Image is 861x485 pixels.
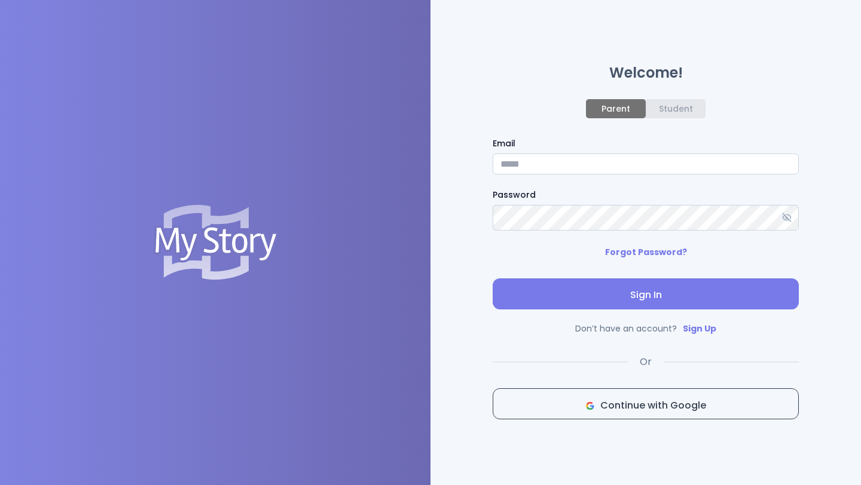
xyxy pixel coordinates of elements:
label: Password [493,189,799,201]
div: Parent [602,104,630,113]
span: Sign In [502,288,789,302]
span: Continue with Google [503,398,789,413]
a: Sign Up [683,323,716,334]
h1: Welcome! [493,66,799,80]
span: Or [640,355,652,369]
button: icon Continue with Google [493,388,799,419]
img: icon [586,402,594,410]
label: Email [493,137,799,150]
p: Forgot Password? [605,245,687,259]
img: Logo [153,205,278,280]
p: Don’t have an account? [493,321,799,336]
div: Student [659,104,693,113]
button: Sign In [493,278,799,309]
